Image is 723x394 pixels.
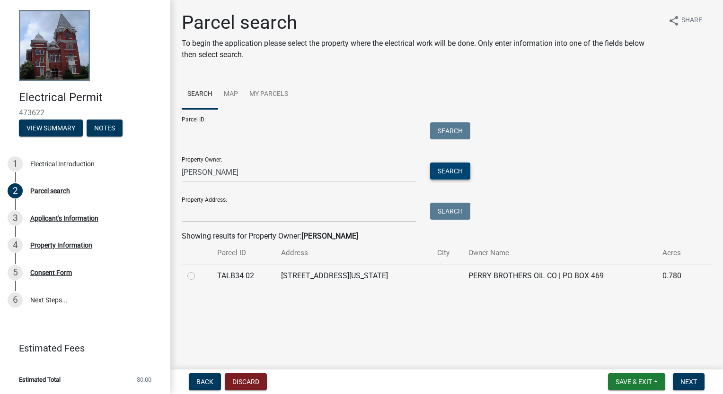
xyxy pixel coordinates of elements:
th: City [432,242,463,264]
button: Notes [87,120,123,137]
span: Estimated Total [19,377,61,383]
td: 0.780 [657,264,697,287]
a: Search [182,79,218,110]
h4: Electrical Permit [19,91,163,104]
div: 5 [8,265,23,280]
span: 473622 [19,108,151,117]
button: Discard [225,373,267,390]
th: Acres [657,242,697,264]
div: Showing results for Property Owner: [182,231,712,242]
div: Property Information [30,242,92,248]
button: Search [430,122,470,139]
button: shareShare [661,11,710,30]
img: Talbot County, Georgia [19,10,90,81]
button: Save & Exit [608,373,665,390]
span: Next [680,378,697,385]
div: Consent Form [30,269,72,276]
div: Applicant's Information [30,215,98,222]
p: To begin the application please select the property where the electrical work will be done. Only ... [182,38,661,60]
span: Save & Exit [616,378,652,385]
button: Search [430,163,470,180]
wm-modal-confirm: Notes [87,125,123,132]
span: Share [681,15,702,26]
td: [STREET_ADDRESS][US_STATE] [275,264,432,287]
span: Back [196,378,213,385]
wm-modal-confirm: Summary [19,125,83,132]
td: TALB34 02 [212,264,275,287]
a: My Parcels [244,79,294,110]
div: Parcel search [30,188,70,194]
div: 6 [8,292,23,308]
button: View Summary [19,120,83,137]
div: 4 [8,238,23,253]
div: 1 [8,156,23,171]
div: 2 [8,183,23,198]
th: Parcel ID [212,242,275,264]
td: PERRY BROTHERS OIL CO | PO BOX 469 [463,264,656,287]
button: Search [430,203,470,220]
button: Back [189,373,221,390]
a: Map [218,79,244,110]
th: Address [275,242,432,264]
button: Next [673,373,705,390]
div: 3 [8,211,23,226]
span: $0.00 [137,377,151,383]
i: share [668,15,679,26]
h1: Parcel search [182,11,661,34]
th: Owner Name [463,242,656,264]
strong: [PERSON_NAME] [301,231,358,240]
div: Electrical Introduction [30,161,95,167]
a: Estimated Fees [8,339,155,358]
